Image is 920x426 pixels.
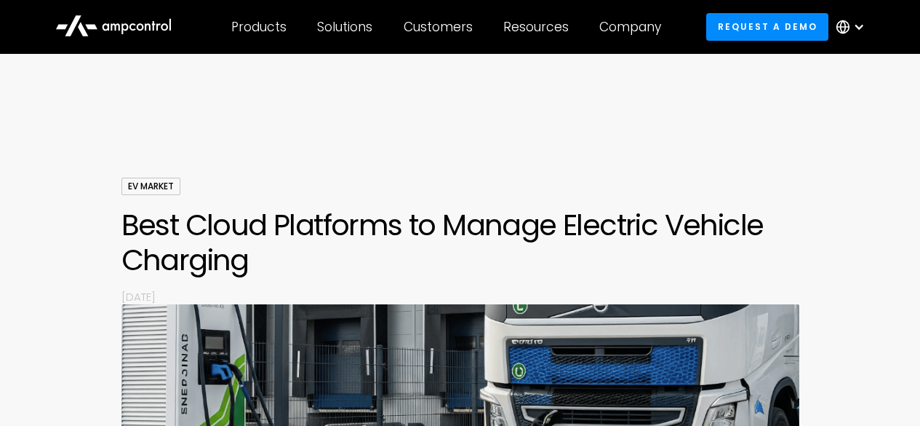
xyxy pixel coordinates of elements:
a: Request a demo [706,13,828,40]
div: Customers [404,19,473,35]
div: EV Market [121,178,180,195]
div: Products [231,19,287,35]
div: Company [599,19,661,35]
div: Resources [503,19,569,35]
h1: Best Cloud Platforms to Manage Electric Vehicle Charging [121,208,799,277]
div: Solutions [317,19,372,35]
p: [DATE] [121,289,799,304]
